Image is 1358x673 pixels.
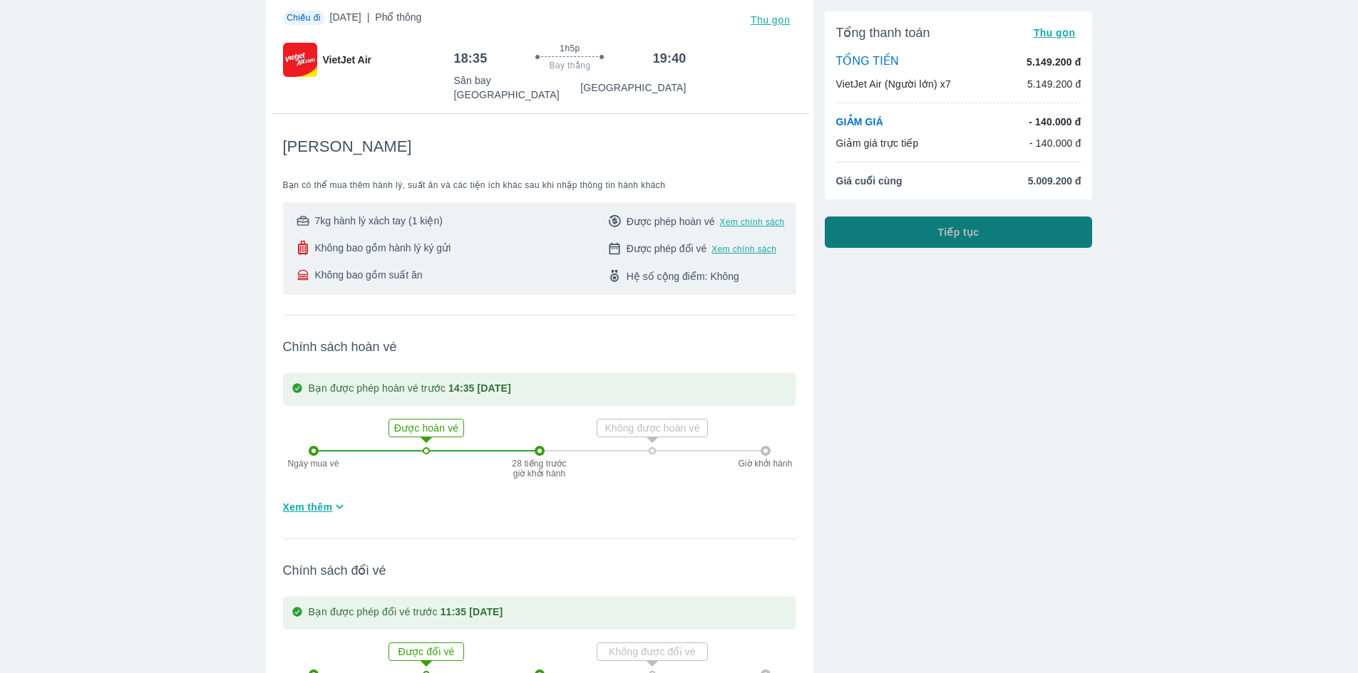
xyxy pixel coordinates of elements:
[314,214,442,228] span: 7kg hành lý xách tay (1 kiện)
[367,11,370,23] span: |
[751,14,791,26] span: Thu gọn
[560,43,580,54] span: 1h5p
[453,73,580,102] p: Sân bay [GEOGRAPHIC_DATA]
[282,459,346,469] p: Ngày mua vé
[599,645,706,659] p: Không được đổi vé
[277,495,354,518] button: Xem thêm
[720,216,785,228] button: Xem chính sách
[745,10,796,30] button: Thu gọn
[825,216,1093,248] button: Tiếp tục
[711,244,776,255] button: Xem chính sách
[323,53,371,67] span: VietJet Air
[309,605,503,621] p: Bạn được phép đổi vé trước
[283,338,796,355] span: Chính sách hoàn vé
[836,174,902,188] span: Giá cuối cùng
[599,421,706,435] p: Không được hoàn vé
[836,54,899,70] p: TỔNG TIỀN
[1027,55,1081,69] p: 5.149.200 đ
[836,77,951,91] p: VietJet Air (Người lớn) x7
[836,115,883,129] p: GIẢM GIÁ
[283,137,412,157] span: [PERSON_NAME]
[453,50,487,67] h6: 18:35
[550,60,591,71] span: Bay thẳng
[283,562,796,579] span: Chính sách đổi vé
[1028,23,1081,43] button: Thu gọn
[653,50,686,67] h6: 19:40
[511,459,568,479] p: 28 tiếng trước giờ khởi hành
[391,645,462,659] p: Được đổi vé
[314,241,451,255] span: Không bao gồm hành lý ký gửi
[375,11,421,23] span: Phổ thông
[627,214,715,229] span: Được phép hoàn vé
[836,136,919,150] p: Giảm giá trực tiếp
[309,381,511,397] p: Bạn được phép hoàn vé trước
[627,241,707,256] span: Được phép đổi vé
[330,10,422,30] span: [DATE]
[734,459,798,469] p: Giờ khởi hành
[448,382,511,394] strong: 14:35 [DATE]
[287,13,321,23] span: Chiều đi
[1034,27,1076,38] span: Thu gọn
[283,179,796,191] span: Bạn có thể mua thêm hành lý, suất ăn và các tiện ích khác sau khi nhập thông tin hành khách
[836,24,930,41] span: Tổng thanh toán
[1029,136,1081,150] p: - 140.000 đ
[938,225,979,239] span: Tiếp tục
[283,500,333,514] span: Xem thêm
[441,606,503,617] strong: 11:35 [DATE]
[1027,77,1081,91] p: 5.149.200 đ
[580,80,686,95] p: [GEOGRAPHIC_DATA]
[1028,174,1081,188] span: 5.009.200 đ
[391,421,462,435] p: Được hoàn vé
[1029,115,1081,129] p: - 140.000 đ
[627,269,739,283] span: Hệ số cộng điểm: Không
[314,268,422,282] span: Không bao gồm suất ăn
